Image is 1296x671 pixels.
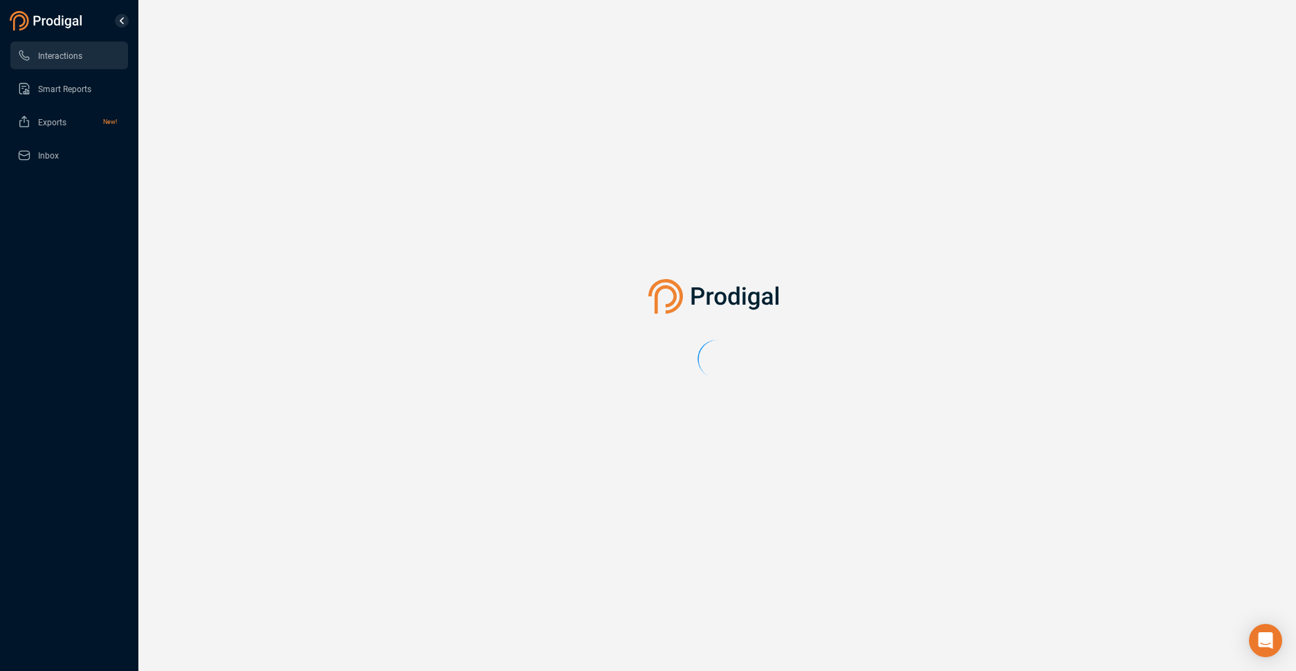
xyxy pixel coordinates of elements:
[10,141,128,169] li: Inbox
[10,75,128,102] li: Smart Reports
[648,279,786,314] img: prodigal-logo
[103,108,117,136] span: New!
[10,11,86,30] img: prodigal-logo
[10,42,128,69] li: Interactions
[38,118,66,127] span: Exports
[17,108,117,136] a: ExportsNew!
[38,84,91,94] span: Smart Reports
[17,141,117,169] a: Inbox
[17,42,117,69] a: Interactions
[17,75,117,102] a: Smart Reports
[38,151,59,161] span: Inbox
[10,108,128,136] li: Exports
[38,51,82,61] span: Interactions
[1249,624,1282,657] div: Open Intercom Messenger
